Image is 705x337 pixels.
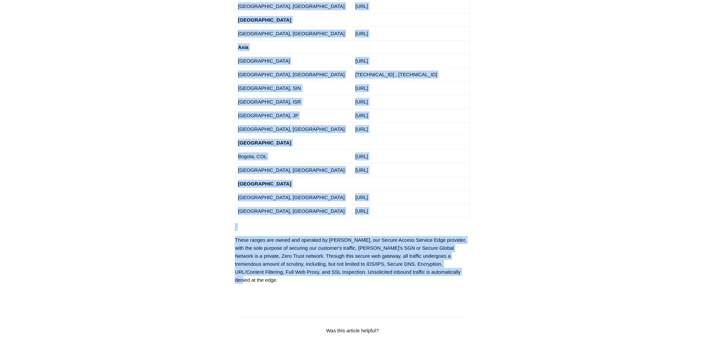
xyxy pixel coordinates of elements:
[352,190,470,204] td: [URL]
[352,27,470,40] td: [URL]
[235,109,352,122] td: [GEOGRAPHIC_DATA], JP
[352,68,470,81] td: [TECHNICAL_ID] , [TECHNICAL_ID]
[235,190,352,204] td: [GEOGRAPHIC_DATA], [GEOGRAPHIC_DATA]
[235,204,352,218] td: [GEOGRAPHIC_DATA], [GEOGRAPHIC_DATA]
[235,27,352,40] td: [GEOGRAPHIC_DATA], [GEOGRAPHIC_DATA]
[238,181,291,186] strong: [GEOGRAPHIC_DATA]
[235,81,352,95] td: [GEOGRAPHIC_DATA], SIN
[238,17,291,23] strong: [GEOGRAPHIC_DATA]
[238,44,249,50] strong: Asia
[352,54,470,68] td: [URL]
[235,68,352,81] td: [GEOGRAPHIC_DATA], [GEOGRAPHIC_DATA]
[352,204,470,218] td: [URL]
[352,109,470,122] td: [URL]
[352,163,470,177] td: [URL]
[235,54,352,68] td: [GEOGRAPHIC_DATA]
[235,95,352,109] td: [GEOGRAPHIC_DATA], ISR
[238,140,291,146] strong: [GEOGRAPHIC_DATA]
[352,122,470,136] td: [URL]
[235,236,470,284] p: These ranges are owned and operated by [PERSON_NAME], our Secure Access Service Edge provider, wi...
[235,150,352,163] td: Bogota, COL
[235,163,352,177] td: [GEOGRAPHIC_DATA], [GEOGRAPHIC_DATA]
[352,81,470,95] td: [URL]
[326,328,379,334] span: Was this article helpful?
[352,150,470,163] td: [URL]
[352,95,470,109] td: [URL]
[235,122,352,136] td: [GEOGRAPHIC_DATA], [GEOGRAPHIC_DATA]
